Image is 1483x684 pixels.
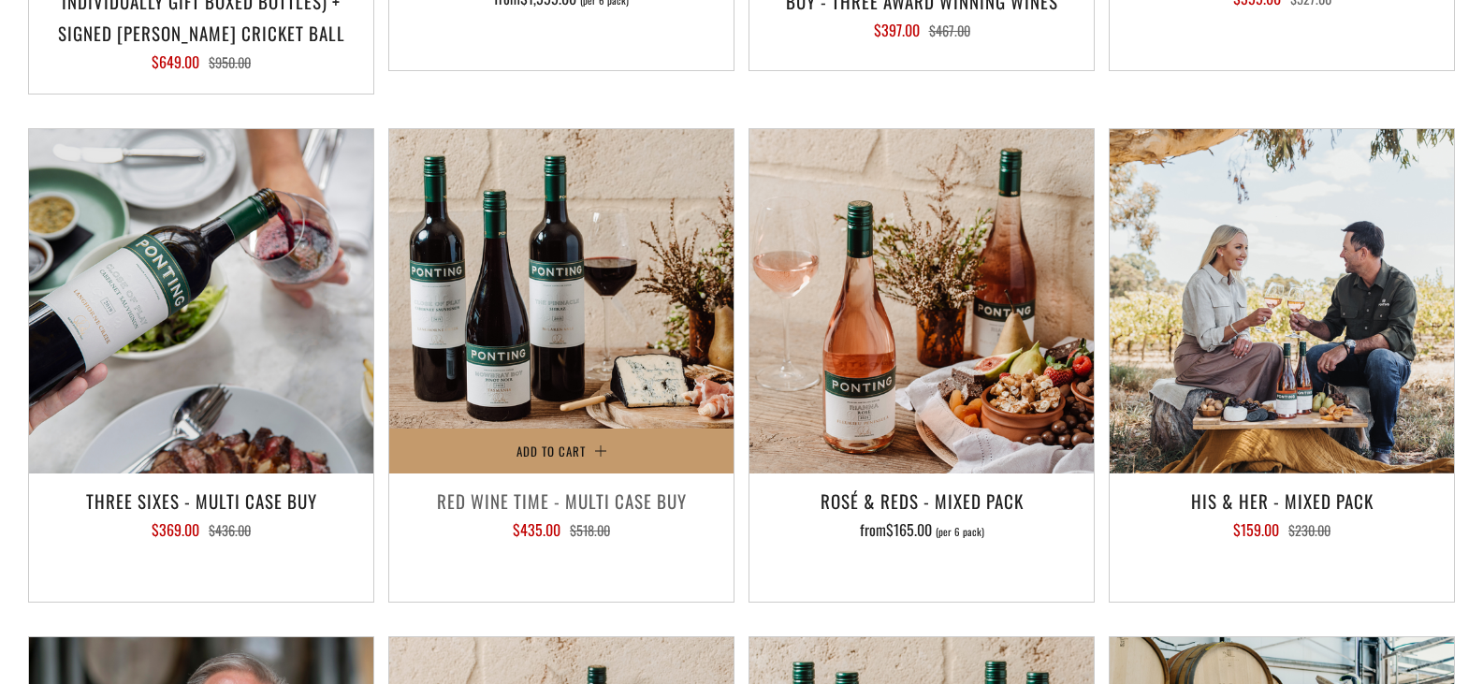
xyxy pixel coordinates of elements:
[389,429,734,473] button: Add to Cart
[38,485,364,517] h3: Three Sixes - Multi Case Buy
[860,518,984,541] span: from
[152,51,199,73] span: $649.00
[1233,518,1279,541] span: $159.00
[516,442,586,460] span: Add to Cart
[209,520,251,540] span: $436.00
[749,485,1094,578] a: Rosé & Reds - Mixed Pack from$165.00 (per 6 pack)
[936,527,984,537] span: (per 6 pack)
[1119,485,1445,517] h3: His & Her - Mixed Pack
[152,518,199,541] span: $369.00
[209,52,251,72] span: $950.00
[874,19,920,41] span: $397.00
[1288,520,1330,540] span: $230.00
[886,518,932,541] span: $165.00
[29,485,373,578] a: Three Sixes - Multi Case Buy $369.00 $436.00
[389,485,734,578] a: Red Wine Time - Multi Case Buy $435.00 $518.00
[1110,485,1454,578] a: His & Her - Mixed Pack $159.00 $230.00
[513,518,560,541] span: $435.00
[929,21,970,40] span: $467.00
[399,485,724,517] h3: Red Wine Time - Multi Case Buy
[570,520,610,540] span: $518.00
[759,485,1084,517] h3: Rosé & Reds - Mixed Pack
